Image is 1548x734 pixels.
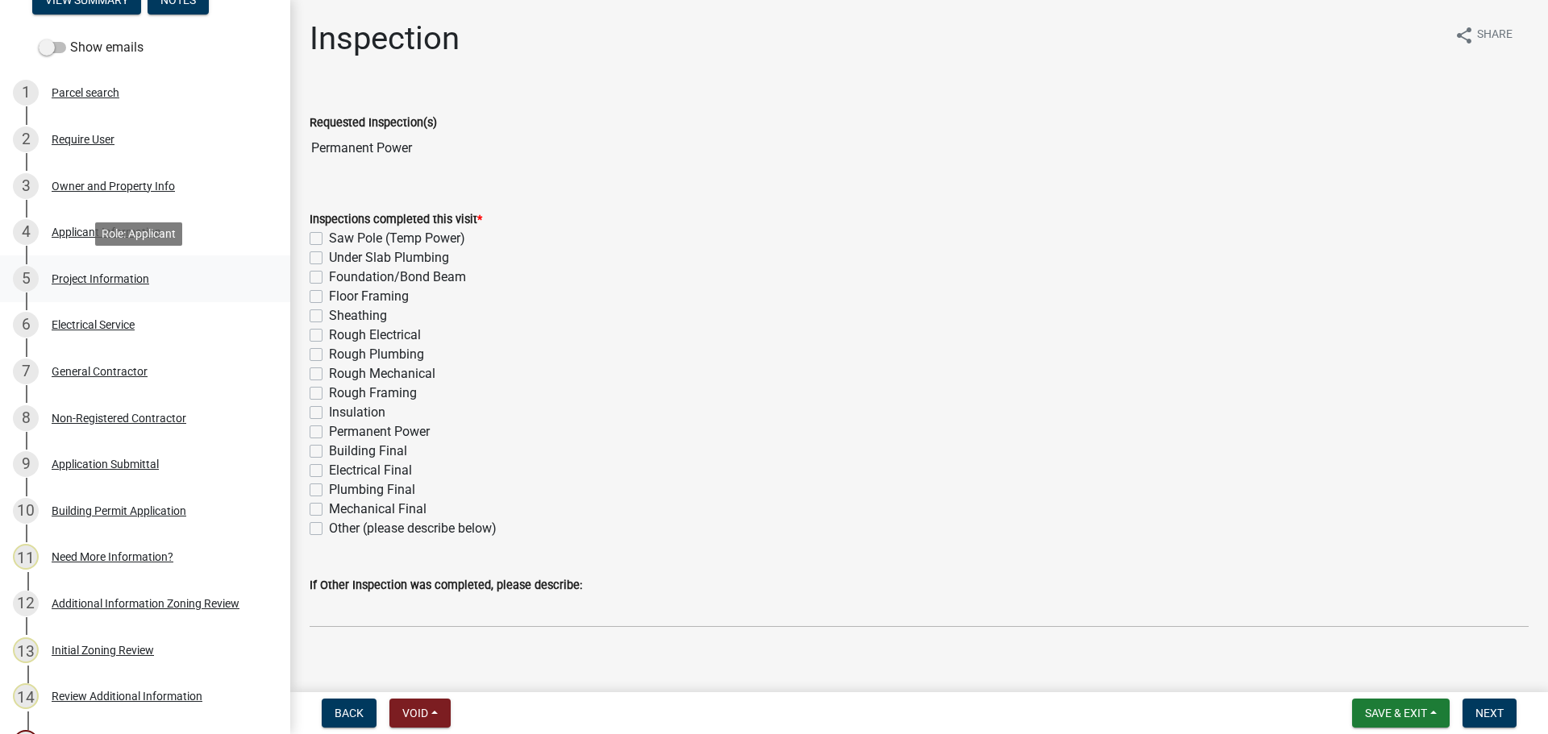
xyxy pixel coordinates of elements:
[310,214,482,226] label: Inspections completed this visit
[329,326,421,345] label: Rough Electrical
[1475,707,1504,719] span: Next
[329,287,409,306] label: Floor Framing
[335,707,364,719] span: Back
[329,306,387,326] label: Sheathing
[329,403,385,422] label: Insulation
[389,699,451,728] button: Void
[52,458,159,470] div: Application Submittal
[329,384,417,403] label: Rough Framing
[329,500,427,519] label: Mechanical Final
[13,683,39,709] div: 14
[39,38,144,57] label: Show emails
[13,173,39,199] div: 3
[329,480,415,500] label: Plumbing Final
[13,266,39,292] div: 5
[1365,707,1427,719] span: Save & Exit
[1352,699,1450,728] button: Save & Exit
[52,551,173,562] div: Need More Information?
[52,690,202,702] div: Review Additional Information
[329,442,407,461] label: Building Final
[1463,699,1517,728] button: Next
[13,544,39,570] div: 11
[13,312,39,338] div: 6
[52,273,149,284] div: Project Information
[310,19,460,58] h1: Inspection
[13,637,39,663] div: 13
[13,405,39,431] div: 8
[52,505,186,516] div: Building Permit Application
[329,519,497,538] label: Other (please describe below)
[402,707,428,719] span: Void
[310,580,582,591] label: If Other Inspection was completed, please describe:
[52,226,161,238] div: Applicant Information
[52,134,114,145] div: Require User
[52,319,135,330] div: Electrical Service
[13,219,39,245] div: 4
[13,591,39,616] div: 12
[1477,26,1513,45] span: Share
[13,80,39,106] div: 1
[13,498,39,524] div: 10
[52,180,175,192] div: Owner and Property Info
[52,366,148,377] div: General Contractor
[13,451,39,477] div: 9
[329,267,466,287] label: Foundation/Bond Beam
[13,359,39,384] div: 7
[1454,26,1474,45] i: share
[52,645,154,656] div: Initial Zoning Review
[52,87,119,98] div: Parcel search
[52,598,239,609] div: Additional Information Zoning Review
[329,461,412,480] label: Electrical Final
[329,422,430,442] label: Permanent Power
[13,126,39,152] div: 2
[322,699,377,728] button: Back
[310,118,437,129] label: Requested Inspection(s)
[329,345,424,364] label: Rough Plumbing
[329,229,465,248] label: Saw Pole (Temp Power)
[95,222,182,246] div: Role: Applicant
[329,248,449,267] label: Under Slab Plumbing
[329,364,435,384] label: Rough Mechanical
[1442,19,1525,51] button: shareShare
[52,413,186,424] div: Non-Registered Contractor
